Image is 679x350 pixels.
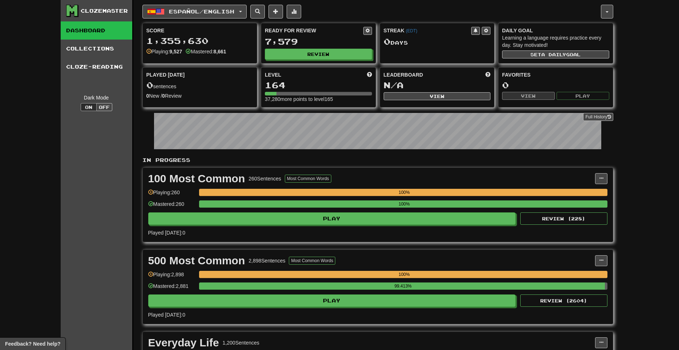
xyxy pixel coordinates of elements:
[287,5,301,19] button: More stats
[384,27,472,34] div: Streak
[201,200,607,208] div: 100%
[485,71,490,78] span: This week in points, UTC
[214,49,226,54] strong: 8,661
[502,71,609,78] div: Favorites
[186,48,226,55] div: Mastered:
[268,5,283,19] button: Add sentence to collection
[502,34,609,49] div: Learning a language requires practice every day. Stay motivated!
[520,212,607,225] button: Review (228)
[223,339,259,346] div: 1,200 Sentences
[250,5,265,19] button: Search sentences
[248,175,281,182] div: 260 Sentences
[384,80,404,90] span: N/A
[384,71,423,78] span: Leaderboard
[265,95,372,103] div: 37,280 more points to level 165
[146,93,149,99] strong: 0
[265,71,281,78] span: Level
[146,48,182,55] div: Playing:
[265,81,372,90] div: 164
[367,71,372,78] span: Score more points to level up
[61,21,132,40] a: Dashboard
[384,92,491,100] button: View
[148,312,185,318] span: Played [DATE]: 0
[169,8,234,15] span: Español / English
[148,200,195,212] div: Mastered: 260
[265,27,363,34] div: Ready for Review
[148,337,219,348] div: Everyday Life
[142,5,247,19] button: Español/English
[502,81,609,90] div: 0
[146,80,153,90] span: 0
[61,58,132,76] a: Cloze-Reading
[148,255,245,266] div: 500 Most Common
[502,50,609,58] button: Seta dailygoal
[520,294,607,307] button: Review (2604)
[146,81,254,90] div: sentences
[148,212,516,225] button: Play
[96,103,112,111] button: Off
[201,271,607,278] div: 100%
[162,93,165,99] strong: 0
[66,94,127,101] div: Dark Mode
[502,27,609,34] div: Daily Goal
[406,28,417,33] a: (EDT)
[201,189,607,196] div: 100%
[5,340,60,347] span: Open feedback widget
[142,156,613,164] p: In Progress
[169,49,182,54] strong: 9,527
[201,282,605,290] div: 99.413%
[384,37,491,46] div: Day s
[81,103,97,111] button: On
[384,36,391,46] span: 0
[146,27,254,34] div: Score
[285,175,331,183] button: Most Common Words
[61,40,132,58] a: Collections
[557,92,609,100] button: Play
[146,71,185,78] span: Played [DATE]
[148,230,185,236] span: Played [DATE]: 0
[583,113,613,121] a: Full History
[146,36,254,45] div: 1,355,630
[289,257,335,265] button: Most Common Words
[148,282,195,294] div: Mastered: 2,881
[81,7,128,15] div: Clozemaster
[148,271,195,283] div: Playing: 2,898
[148,173,245,184] div: 100 Most Common
[265,37,372,46] div: 7,579
[502,92,555,100] button: View
[146,92,254,99] div: New / Review
[248,257,285,264] div: 2,898 Sentences
[148,294,516,307] button: Play
[541,52,566,57] span: a daily
[148,189,195,201] div: Playing: 260
[265,49,372,60] button: Review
